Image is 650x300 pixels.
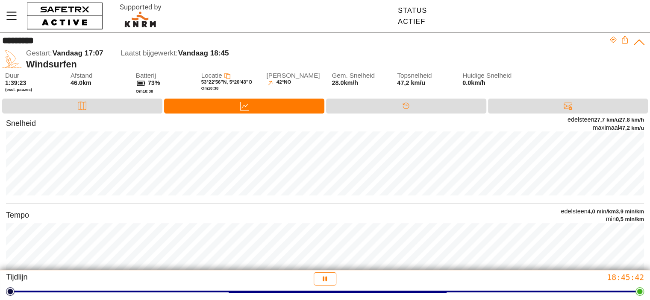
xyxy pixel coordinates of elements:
img: RescueLogo.svg [110,2,171,30]
font: Status [398,7,427,14]
font: Duur [5,72,19,79]
span: 28.0km/h [332,79,358,86]
font: Topsnelheid [397,72,432,79]
font: Tempo [6,211,29,219]
font: Om [136,89,143,93]
div: Tijdlijn [326,99,486,114]
img: WIND_SURFING.svg [2,49,22,69]
font: Snelheid [6,119,36,128]
span: 53°22'56"N, 5°20'43"O [201,79,253,84]
font: Actief [398,18,425,25]
div: Kaart [2,99,162,114]
div: Berichten [488,99,648,114]
font: edelsteen [568,116,594,123]
font: 3,9 min/km [616,208,644,215]
font: Huidige Snelheid [462,72,512,79]
div: 18:45:42 [433,272,644,282]
span: 46.0km [71,79,91,86]
span: Vandaag 18:45 [178,49,229,57]
font: edelsteen [561,208,587,215]
font: 73% [148,79,160,86]
span: 27.8 km/h [619,117,644,123]
font: Afstand [71,72,93,79]
font: [PERSON_NAME] [267,72,320,79]
font: min [606,216,616,222]
font: (excl. pauzes) [5,87,32,92]
font: 47,2 km/u [619,125,644,131]
font: Vandaag 17:07 [53,49,103,57]
span: 0.0km/h [462,79,517,87]
font: Windsurfen [26,59,77,70]
span: NO [284,79,291,87]
font: maximaal [593,124,619,131]
font: 47,2 km/u [397,79,425,86]
font: Batterij [136,72,156,79]
font: Gem. Snelheid [332,72,374,79]
font: Gestart: [26,49,52,57]
font: 27,7 km/u [594,117,619,123]
font: 4,0 min/km [588,208,616,215]
font: Laatst bijgewerkt: [121,49,178,57]
font: Locatie [201,72,222,79]
span: 1:39:23 [5,79,26,86]
font: Tijdlijn [6,273,27,281]
span: 42° [276,79,284,87]
font: Om [201,86,208,90]
div: Gegevens [164,99,325,114]
font: 18:38 [208,86,219,90]
font: 18:38 [143,89,153,93]
font: 0,5 min/km [616,216,644,222]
